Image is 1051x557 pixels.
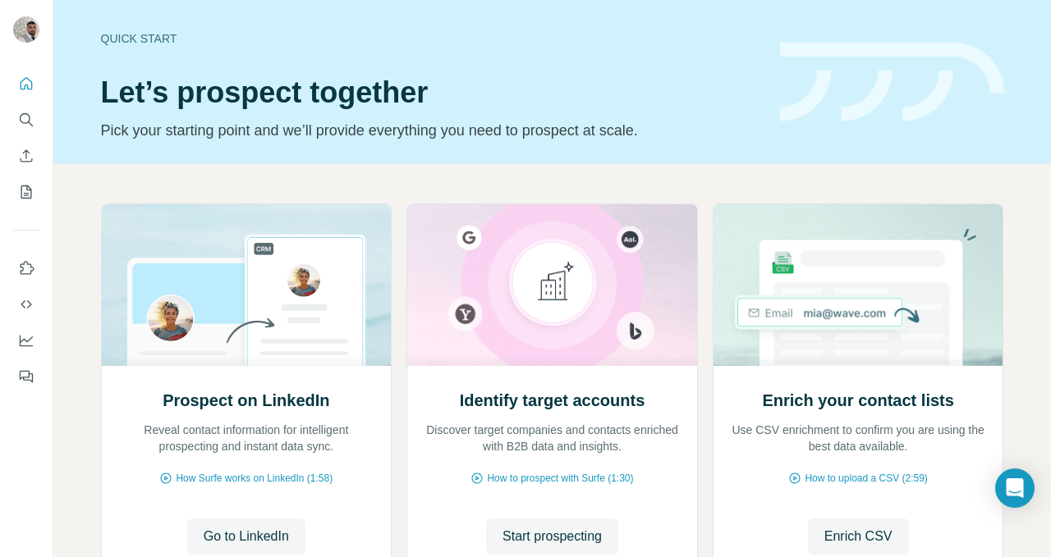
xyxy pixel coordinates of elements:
[13,253,39,283] button: Use Surfe on LinkedIn
[13,141,39,171] button: Enrich CSV
[713,204,1004,366] img: Enrich your contact lists
[101,76,760,109] h1: Let’s prospect together
[13,69,39,98] button: Quick start
[824,527,893,546] span: Enrich CSV
[487,471,633,486] span: How to prospect with Surfe (1:30)
[995,468,1035,508] div: Open Intercom Messenger
[406,204,698,366] img: Identify target accounts
[762,389,953,412] h2: Enrich your contact lists
[805,471,927,486] span: How to upload a CSV (2:59)
[13,105,39,135] button: Search
[486,518,618,555] button: Start prospecting
[118,422,375,454] p: Reveal contact information for intelligent prospecting and instant data sync.
[204,527,289,546] span: Go to LinkedIn
[424,422,681,454] p: Discover target companies and contacts enriched with B2B data and insights.
[460,389,645,412] h2: Identify target accounts
[780,43,1004,122] img: banner
[13,290,39,319] button: Use Surfe API
[13,16,39,43] img: Avatar
[187,518,305,555] button: Go to LinkedIn
[503,527,602,546] span: Start prospecting
[176,471,333,486] span: How Surfe works on LinkedIn (1:58)
[13,177,39,207] button: My lists
[101,119,760,142] p: Pick your starting point and we’ll provide everything you need to prospect at scale.
[101,204,392,366] img: Prospect on LinkedIn
[13,326,39,355] button: Dashboard
[730,422,987,454] p: Use CSV enrichment to confirm you are using the best data available.
[13,362,39,391] button: Feedback
[808,518,909,555] button: Enrich CSV
[101,30,760,47] div: Quick start
[163,389,329,412] h2: Prospect on LinkedIn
